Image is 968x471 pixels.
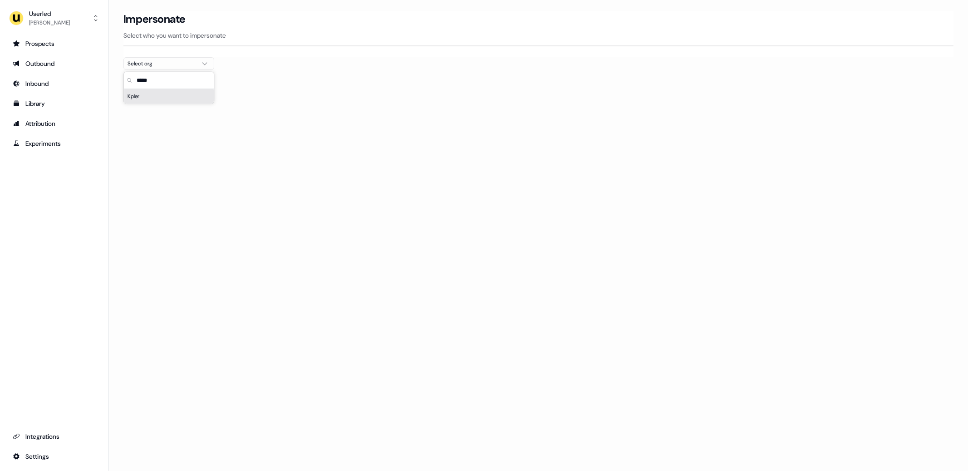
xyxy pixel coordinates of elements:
a: Go to outbound experience [7,56,101,71]
div: [PERSON_NAME] [29,18,70,27]
div: Suggestions [124,89,214,104]
a: Go to experiments [7,136,101,151]
a: Go to integrations [7,449,101,464]
div: Prospects [13,39,96,48]
div: Integrations [13,432,96,441]
div: Experiments [13,139,96,148]
a: Go to integrations [7,429,101,444]
a: Go to attribution [7,116,101,131]
div: Userled [29,9,70,18]
a: Go to templates [7,96,101,111]
a: Go to prospects [7,36,101,51]
div: Settings [13,452,96,461]
div: Attribution [13,119,96,128]
div: Inbound [13,79,96,88]
button: Select org [123,57,214,70]
h3: Impersonate [123,12,186,26]
div: Outbound [13,59,96,68]
div: Kpler [124,89,214,104]
a: Go to Inbound [7,76,101,91]
div: Select org [128,59,196,68]
button: Userled[PERSON_NAME] [7,7,101,29]
p: Select who you want to impersonate [123,31,953,40]
div: Library [13,99,96,108]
